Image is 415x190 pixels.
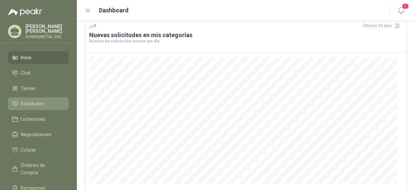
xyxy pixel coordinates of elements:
[21,146,36,154] span: Cotizar
[395,5,407,17] button: 2
[21,131,51,138] span: Negociaciones
[8,8,42,16] img: Logo peakr
[25,24,69,33] p: [PERSON_NAME] [PERSON_NAME]
[8,82,69,95] a: Tareas
[25,35,69,39] p: SUMINGMETAL SAS
[21,115,45,123] span: Licitaciones
[363,20,403,31] div: Últimos 30 días
[21,85,35,92] span: Tareas
[8,144,69,156] a: Cotizar
[8,51,69,64] a: Inicio
[21,100,44,107] span: Solicitudes
[21,162,62,176] span: Órdenes de Compra
[8,159,69,179] a: Órdenes de Compra
[8,67,69,79] a: Chat
[8,113,69,125] a: Licitaciones
[8,97,69,110] a: Solicitudes
[21,69,31,77] span: Chat
[8,128,69,141] a: Negociaciones
[89,39,403,43] p: Número de solicitudes nuevas por día
[99,6,129,15] h1: Dashboard
[402,3,409,9] span: 2
[21,54,31,61] span: Inicio
[89,31,403,39] h3: Nuevas solicitudes en mis categorías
